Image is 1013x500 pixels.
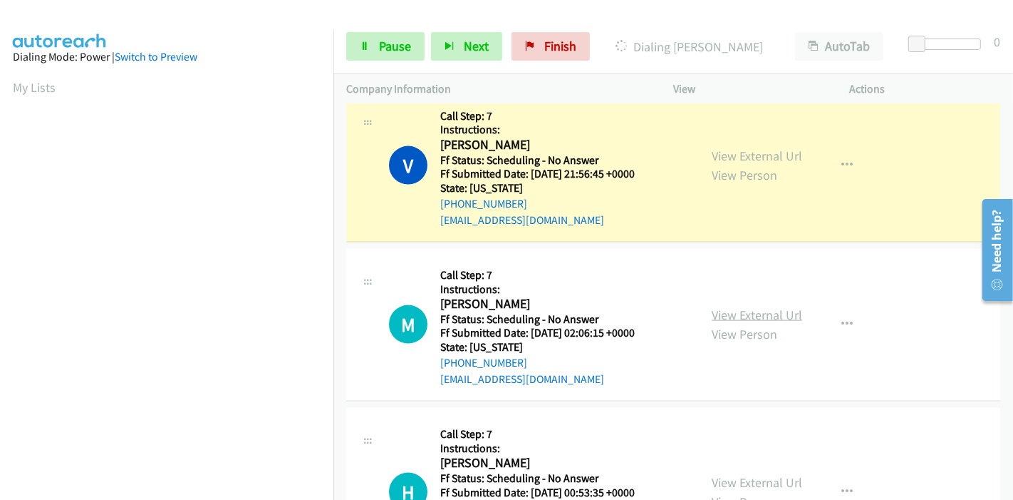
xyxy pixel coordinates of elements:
p: Dialing [PERSON_NAME] [609,37,769,56]
p: View [673,81,824,98]
a: View External Url [712,474,802,491]
a: View External Url [712,307,802,323]
h5: Instructions: [440,282,653,297]
div: Delay between calls (in seconds) [915,39,981,50]
p: Company Information [346,81,648,98]
h2: [PERSON_NAME] [440,455,653,471]
h5: Instructions: [440,442,686,456]
h5: Ff Status: Scheduling - No Answer [440,153,653,168]
iframe: Resource Center [972,193,1013,307]
a: Switch to Preview [115,50,197,63]
h5: State: [US_STATE] [440,181,653,195]
div: The call is yet to be attempted [389,305,427,344]
a: View Person [712,326,777,342]
h5: Call Step: 7 [440,268,653,282]
span: Next [464,38,489,54]
a: [PHONE_NUMBER] [440,356,527,369]
button: AutoTab [795,32,883,61]
a: View External Url [712,148,802,164]
h5: Ff Submitted Date: [DATE] 00:53:35 +0000 [440,486,686,500]
h5: Ff Submitted Date: [DATE] 02:06:15 +0000 [440,326,653,340]
h5: State: [US_STATE] [440,340,653,354]
h5: Ff Submitted Date: [DATE] 21:56:45 +0000 [440,167,653,181]
a: View Person [712,167,777,183]
span: Finish [544,38,576,54]
h2: [PERSON_NAME] [440,137,653,153]
h5: Call Step: 7 [440,109,653,123]
h5: Ff Status: Scheduling - No Answer [440,312,653,327]
button: Next [431,32,502,61]
p: Actions [850,81,1001,98]
a: [EMAIL_ADDRESS][DOMAIN_NAME] [440,213,604,227]
div: 0 [994,32,1000,51]
div: Dialing Mode: Power | [13,49,321,66]
a: [PHONE_NUMBER] [440,197,527,210]
a: [EMAIL_ADDRESS][DOMAIN_NAME] [440,372,604,386]
h2: [PERSON_NAME] [440,296,653,312]
h5: Ff Status: Scheduling - No Answer [440,471,686,486]
h1: V [389,146,427,185]
h1: M [389,305,427,344]
a: My Lists [13,79,56,96]
a: Finish [511,32,590,61]
span: Pause [379,38,411,54]
a: Pause [346,32,425,61]
h5: Call Step: 7 [440,427,686,442]
h5: Instructions: [440,123,653,137]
